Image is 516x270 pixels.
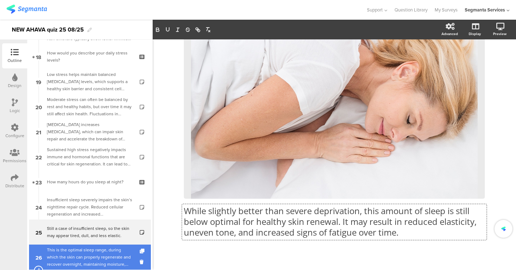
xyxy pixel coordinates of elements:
i: Delete [140,259,146,265]
span: 24 [35,203,42,211]
div: Low stress helps maintain balanced cortisol levels, which supports a healthy skin barrier and con... [47,71,133,92]
span: 21 [36,128,41,136]
div: Design [8,82,21,89]
div: Outline [8,57,22,64]
span: 20 [35,103,42,111]
div: Still a case of insufficient sleep, so the skin may appear tired, dull, and less elastic. [47,225,133,239]
i: Duplicate [140,249,146,254]
span: 19 [36,78,41,86]
span: 26 [35,253,42,261]
div: Distribute [5,183,24,189]
p: While slightly better than severe deprivation, this amount of sleep is still below optimal for he... [184,206,485,238]
div: Display [469,31,481,37]
a: 18 How would you describe your daily stress levels? [29,44,151,69]
div: NEW AHAVA quiz 25 08/25 [12,24,84,35]
span: 18 [36,53,41,61]
a: 19 Low stress helps maintain balanced [MEDICAL_DATA] levels, which supports a healthy skin barrie... [29,69,151,94]
span: Support [367,6,383,13]
div: Advanced [441,31,458,37]
div: Configure [5,132,24,139]
div: This is the optimal sleep range, during which the skin can properly regenerate and recover overni... [47,246,133,268]
span: 22 [35,153,42,161]
a: 25 Still a case of insufficient sleep, so the skin may appear tired, dull, and less elastic. [29,220,151,245]
a: 23 How many hours do you sleep at night? [29,169,151,194]
div: Segmanta Services [465,6,505,13]
a: 26 This is the optimal sleep range, during which the skin can properly regenerate and recover ove... [29,245,151,270]
div: How many hours do you sleep at night? [47,178,133,185]
div: How would you describe your daily stress levels? [47,49,133,64]
img: segmanta logo [6,5,47,14]
div: Permissions [3,158,27,164]
span: 23 [35,178,42,186]
img: segmanta-icon-final.svg [501,226,506,231]
div: Logic [10,107,20,114]
div: Sustained high stress negatively impacts immune and hormonal functions that are critical for skin... [47,146,133,168]
span: 25 [35,228,42,236]
div: Preview [493,31,507,37]
a: 20 Moderate stress can often be balanced by rest and healthy habits, but over time it may still a... [29,94,151,119]
div: Chronic stress increases cortisol, which can impair skin repair and accelerate the breakdown of c... [47,121,133,143]
a: 22 Sustained high stress negatively impacts immune and hormonal functions that are critical for s... [29,144,151,169]
a: 24 Insufficient sleep severely impairs the skin’s nighttime repair cycle. Reduced cellular regene... [29,194,151,220]
div: Insufficient sleep severely impairs the skin’s nighttime repair cycle. Reduced cellular regenerat... [47,196,133,218]
a: 21 [MEDICAL_DATA] increases [MEDICAL_DATA], which can impair skin repair and accelerate the break... [29,119,151,144]
div: Moderate stress can often be balanced by rest and healthy habits, but over time it may still affe... [47,96,133,117]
